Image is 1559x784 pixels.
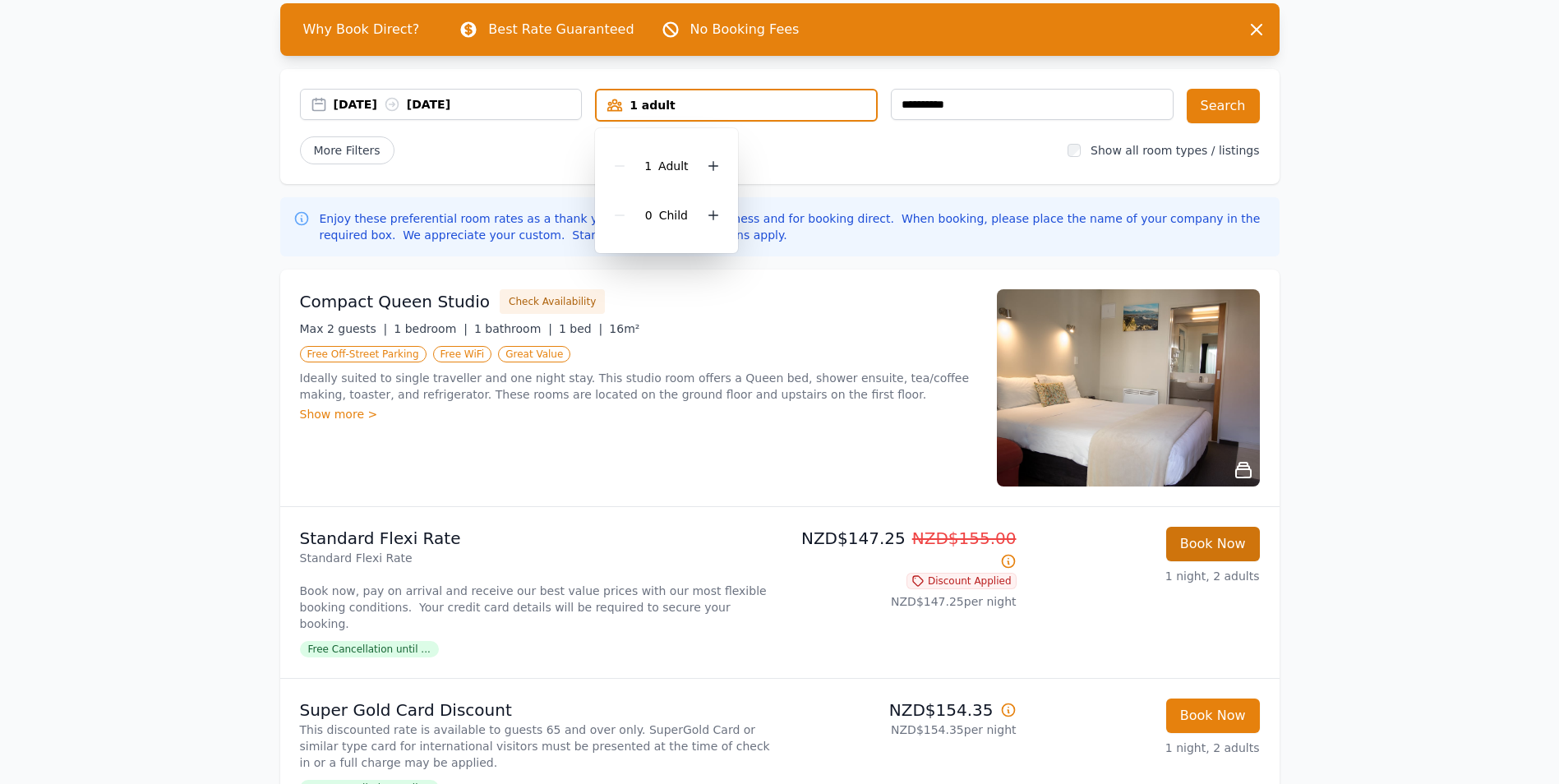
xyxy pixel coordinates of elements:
[659,209,688,222] span: Child
[559,322,602,335] span: 1 bed |
[1166,699,1260,733] button: Book Now
[500,289,605,314] button: Check Availability
[786,722,1017,738] p: NZD$154.35 per night
[290,13,433,46] span: Why Book Direct?
[498,346,570,362] span: Great Value
[786,699,1017,722] p: NZD$154.35
[597,97,876,113] div: 1 adult
[320,210,1266,243] p: Enjoy these preferential room rates as a thank you for your regular business and for booking dire...
[300,527,773,550] p: Standard Flexi Rate
[1166,527,1260,561] button: Book Now
[474,322,552,335] span: 1 bathroom |
[645,209,653,222] span: 0
[334,96,582,113] div: [DATE] [DATE]
[690,20,800,39] p: No Booking Fees
[300,322,388,335] span: Max 2 guests |
[300,290,491,313] h3: Compact Queen Studio
[786,527,1017,573] p: NZD$147.25
[433,346,492,362] span: Free WiFi
[394,322,468,335] span: 1 bedroom |
[1187,89,1260,123] button: Search
[300,406,977,422] div: Show more >
[1030,568,1260,584] p: 1 night, 2 adults
[300,550,773,632] p: Standard Flexi Rate Book now, pay on arrival and receive our best value prices with our most flex...
[609,322,639,335] span: 16m²
[786,593,1017,610] p: NZD$147.25 per night
[1030,740,1260,756] p: 1 night, 2 adults
[300,699,773,722] p: Super Gold Card Discount
[644,159,652,173] span: 1
[1091,144,1259,157] label: Show all room types / listings
[300,136,394,164] span: More Filters
[906,573,1017,589] span: Discount Applied
[912,528,1017,548] span: NZD$155.00
[658,159,688,173] span: Adult
[300,641,439,657] span: Free Cancellation until ...
[300,346,427,362] span: Free Off-Street Parking
[300,722,773,771] p: This discounted rate is available to guests 65 and over only. SuperGold Card or similar type card...
[488,20,634,39] p: Best Rate Guaranteed
[300,370,977,403] p: Ideally suited to single traveller and one night stay. This studio room offers a Queen bed, showe...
